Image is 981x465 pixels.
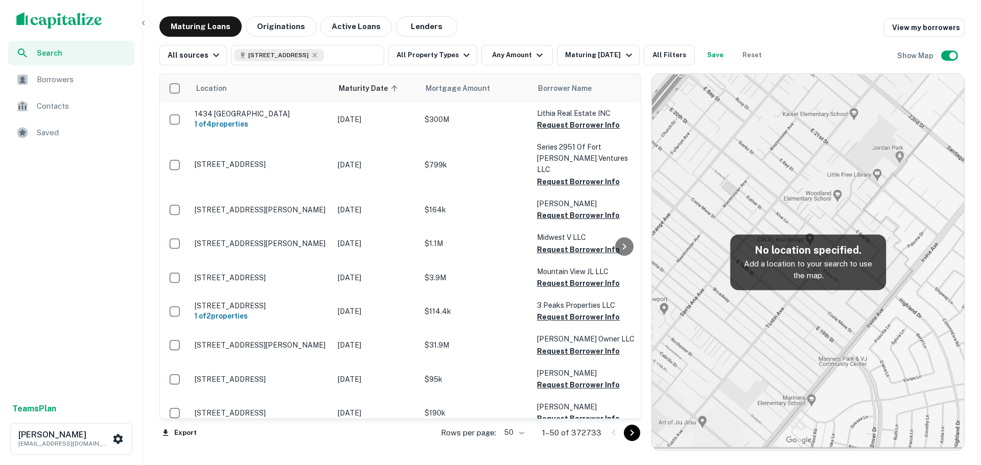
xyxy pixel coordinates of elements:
h6: 1 of 2 properties [195,310,328,322]
button: Lenders [396,16,457,37]
p: 1434 [GEOGRAPHIC_DATA] [195,109,328,118]
button: All Property Types [388,45,477,65]
a: TeamsPlan [12,403,56,415]
img: capitalize-logo.png [16,12,102,29]
a: Contacts [8,94,134,118]
button: Maturing Loans [159,16,242,37]
button: Any Amount [481,45,553,65]
button: [PERSON_NAME][EMAIL_ADDRESS][DOMAIN_NAME] [10,423,132,455]
button: Active Loans [320,16,392,37]
span: Search [37,47,128,59]
button: Request Borrower Info [537,277,620,289]
th: Mortgage Amount [419,74,532,103]
a: Search [8,41,134,65]
div: All sources [168,49,222,61]
button: All Filters [644,45,695,65]
p: Lithia Real Estate INC [537,108,639,119]
p: $95k [425,374,527,385]
p: [DATE] [338,238,414,249]
p: [DATE] [338,204,414,215]
p: [STREET_ADDRESS][PERSON_NAME] [195,205,328,214]
p: Rows per page: [441,427,496,439]
p: $799k [425,159,527,170]
button: Save your search to get updates of matches that match your search criteria. [699,45,732,65]
p: [DATE] [338,339,414,351]
p: [EMAIL_ADDRESS][DOMAIN_NAME] [18,439,110,448]
button: All sources [159,45,227,65]
button: Request Borrower Info [537,311,620,323]
p: [STREET_ADDRESS] [195,160,328,169]
p: Add a location to your search to use the map. [738,258,878,282]
button: Request Borrower Info [537,209,620,222]
p: [PERSON_NAME] [537,198,639,209]
button: Request Borrower Info [537,119,620,131]
p: $3.9M [425,272,527,283]
p: [DATE] [338,306,414,317]
button: Request Borrower Info [537,345,620,357]
p: [STREET_ADDRESS] [195,273,328,282]
p: [DATE] [338,159,414,170]
th: Borrower Name [532,74,644,103]
h5: No location specified. [738,242,878,258]
p: [STREET_ADDRESS][PERSON_NAME] [195,239,328,248]
span: Mortgage Amount [426,82,503,94]
h6: 1 of 4 properties [195,118,328,130]
p: $300M [425,114,527,125]
h6: Show Map [897,50,935,61]
p: [DATE] [338,114,414,125]
button: Request Borrower Info [537,243,620,256]
p: Mountain View JL LLC [537,266,639,277]
p: $164k [425,204,527,215]
p: [DATE] [338,374,414,385]
p: 1–50 of 372733 [542,427,601,439]
a: Borrowers [8,67,134,92]
p: $1.1M [425,238,527,249]
span: Borrower Name [538,82,592,94]
p: [DATE] [338,272,414,283]
div: Maturing [DATE] [565,49,635,61]
p: [STREET_ADDRESS] [195,301,328,310]
span: Borrowers [37,74,128,86]
p: 3 Peaks Properties LLC [537,300,639,311]
iframe: Chat Widget [930,383,981,432]
button: Export [159,425,199,440]
p: $114.4k [425,306,527,317]
span: Saved [37,127,128,139]
p: [STREET_ADDRESS] [195,375,328,384]
p: [STREET_ADDRESS] [195,408,328,418]
div: 50 [500,425,526,440]
img: map-placeholder.webp [652,74,964,450]
button: Request Borrower Info [537,412,620,425]
p: $31.9M [425,339,527,351]
p: [PERSON_NAME] Owner LLC [537,333,639,345]
button: Request Borrower Info [537,379,620,391]
a: Saved [8,120,134,145]
button: Request Borrower Info [537,176,620,188]
button: Reset [736,45,768,65]
strong: Teams Plan [12,404,56,413]
h6: [PERSON_NAME] [18,431,110,439]
th: Maturity Date [333,74,419,103]
p: [PERSON_NAME] [537,368,639,379]
th: Location [190,74,333,103]
p: Series 2951 Of Fort [PERSON_NAME] Ventures LLC [537,141,639,175]
p: [PERSON_NAME] [537,401,639,412]
span: Location [196,82,227,94]
a: View my borrowers [884,18,965,37]
button: Maturing [DATE] [557,45,639,65]
p: $190k [425,407,527,419]
p: [DATE] [338,407,414,419]
span: [STREET_ADDRESS] [248,51,309,60]
button: Originations [246,16,316,37]
p: Midwest V LLC [537,232,639,243]
button: Go to next page [624,425,640,441]
span: Contacts [37,100,128,112]
span: Maturity Date [339,82,401,94]
p: [STREET_ADDRESS][PERSON_NAME] [195,340,328,350]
